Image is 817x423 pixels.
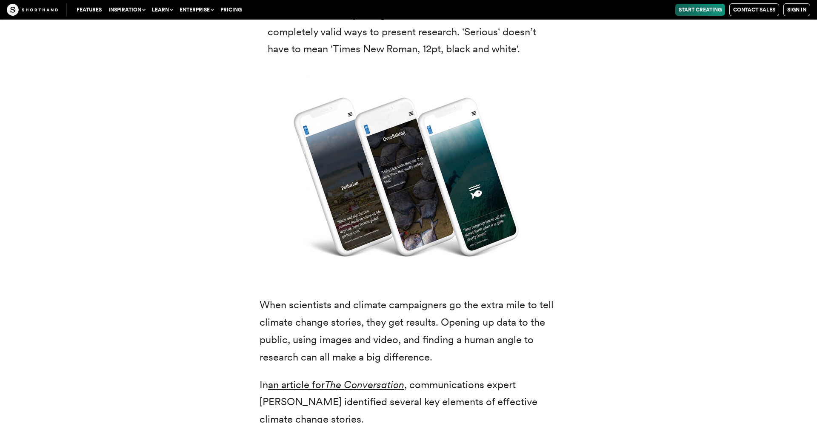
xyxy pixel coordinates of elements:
a: creative science comms [403,8,512,20]
a: Visual storytelling [305,8,386,20]
a: Contact Sales [729,3,779,16]
button: Enterprise [176,4,217,16]
a: Start Creating [675,4,725,16]
img: Screenshots from a climate change story from MSC. [260,68,557,284]
img: The Craft [7,4,58,16]
button: Inspiration [105,4,149,16]
a: Sign in [783,3,810,16]
a: an article forThe Conversation [268,378,404,391]
a: Pricing [217,4,245,16]
button: Learn [149,4,176,16]
em: The Conversation [325,378,404,391]
p: When scientists and climate campaigners go the extra mile to tell climate change stories, they ge... [260,296,557,366]
a: Features [73,4,105,16]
